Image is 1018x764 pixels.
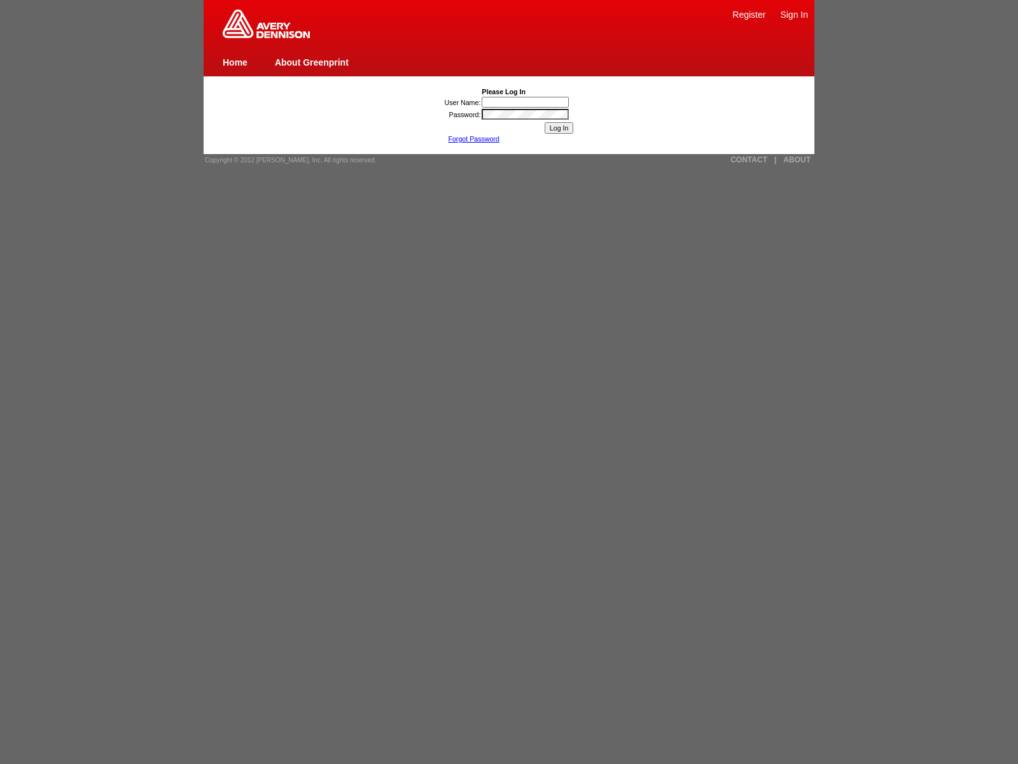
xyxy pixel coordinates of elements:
label: User Name: [445,99,481,106]
img: Home [223,10,310,38]
span: Copyright © 2012 [PERSON_NAME], Inc. All rights reserved. [205,157,377,164]
input: Log In [545,122,574,134]
a: Forgot Password [448,135,499,143]
a: ABOUT [783,155,811,164]
a: Register [732,10,765,20]
a: About Greenprint [275,57,349,67]
a: Sign In [780,10,808,20]
a: | [774,155,776,164]
a: CONTACT [730,155,767,164]
a: Home [223,57,248,67]
b: Please Log In [482,88,526,95]
a: Greenprint [223,32,310,39]
label: Password: [449,111,481,118]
